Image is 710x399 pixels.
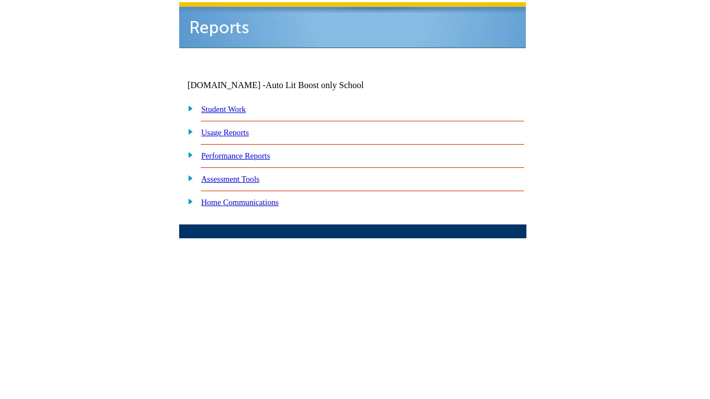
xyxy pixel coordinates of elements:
img: plus.gif [182,196,194,206]
a: Assessment Tools [201,175,260,183]
img: plus.gif [182,150,194,160]
img: plus.gif [182,173,194,183]
img: plus.gif [182,103,194,113]
img: header [179,2,526,48]
a: Student Work [201,105,246,114]
nobr: Auto Lit Boost only School [266,80,364,90]
td: [DOMAIN_NAME] - [187,80,392,90]
a: Home Communications [201,198,279,207]
a: Usage Reports [201,128,249,137]
a: Performance Reports [201,151,270,160]
img: plus.gif [182,126,194,136]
